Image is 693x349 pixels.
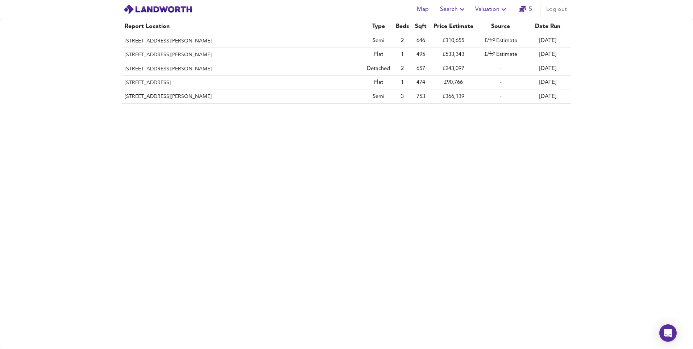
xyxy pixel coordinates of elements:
th: [STREET_ADDRESS][PERSON_NAME] [122,90,364,104]
td: Detached [364,62,393,76]
th: [STREET_ADDRESS] [122,76,364,90]
td: [DATE] [524,62,571,76]
a: 5 [519,4,532,15]
td: £310,655 [430,34,477,48]
th: [STREET_ADDRESS][PERSON_NAME] [122,48,364,62]
td: 2 [393,62,412,76]
table: simple table [115,19,578,104]
th: Report Location [122,19,364,34]
div: Type [367,22,390,31]
span: - [500,66,502,71]
button: Log out [543,2,570,17]
span: Log out [546,4,567,15]
div: Date Run [527,22,568,31]
th: [STREET_ADDRESS][PERSON_NAME] [122,34,364,48]
td: 1 [393,48,412,62]
div: Source [480,22,521,31]
div: Beds [396,22,409,31]
div: Price Estimate [433,22,474,31]
td: Semi [364,34,393,48]
td: 474 [412,76,430,90]
td: [DATE] [524,48,571,62]
div: Sqft [415,22,427,31]
th: [STREET_ADDRESS][PERSON_NAME] [122,62,364,76]
td: 753 [412,90,430,104]
td: 646 [412,34,430,48]
button: 5 [514,2,537,17]
td: 657 [412,62,430,76]
td: 3 [393,90,412,104]
span: Map [414,4,431,15]
button: Search [437,2,469,17]
td: £243,097 [430,62,477,76]
span: Search [440,4,466,15]
td: Flat [364,48,393,62]
td: [DATE] [524,76,571,90]
button: Valuation [472,2,511,17]
td: Semi [364,90,393,104]
td: [DATE] [524,90,571,104]
td: 495 [412,48,430,62]
span: Valuation [475,4,508,15]
td: Flat [364,76,393,90]
div: Open Intercom Messenger [659,324,677,342]
td: £366,139 [430,90,477,104]
button: Map [411,2,434,17]
td: 2 [393,34,412,48]
td: [DATE] [524,34,571,48]
td: £533,343 [430,48,477,62]
span: - [500,94,502,99]
td: 1 [393,76,412,90]
span: - [500,80,502,85]
img: logo [123,4,192,15]
td: £/ft² Estimate [477,48,524,62]
td: £/ft² Estimate [477,34,524,48]
td: £90,766 [430,76,477,90]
